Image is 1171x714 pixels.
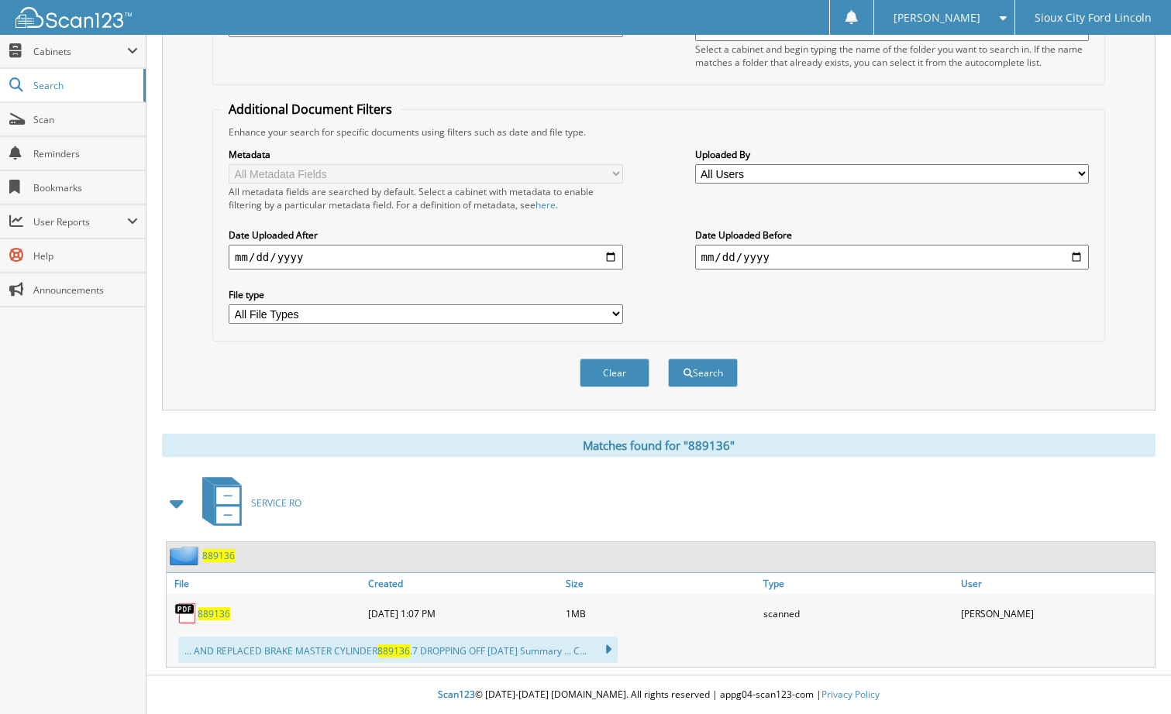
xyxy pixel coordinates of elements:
label: Uploaded By [695,148,1089,161]
div: scanned [759,598,957,629]
span: Cabinets [33,45,127,58]
div: © [DATE]-[DATE] [DOMAIN_NAME]. All rights reserved | appg04-scan123-com | [146,676,1171,714]
a: Size [562,573,759,594]
span: 889136 [377,644,410,657]
a: here [536,198,556,211]
span: Sioux City Ford Lincoln [1035,13,1152,22]
span: Scan123 [438,688,475,701]
img: folder2.png [170,546,202,565]
span: User Reports [33,215,127,228]
a: User [957,573,1155,594]
span: SERVICE RO [251,496,301,510]
legend: Additional Document Filters [221,101,400,118]
label: Date Uploaded After [229,228,622,242]
a: SERVICE RO [193,472,301,534]
div: ... AND REPLACED BRAKE MASTER CYLINDER .7 DROPPING OFF [DATE] Summary ... C... [178,637,618,663]
a: Privacy Policy [821,688,880,701]
span: Announcements [33,283,138,297]
label: Metadata [229,148,622,161]
div: Matches found for "889136" [162,434,1156,457]
div: All metadata fields are searched by default. Select a cabinet with metadata to enable filtering b... [229,185,622,211]
span: [PERSON_NAME] [894,13,980,22]
span: Scan [33,113,138,126]
a: 889136 [198,607,230,620]
div: [DATE] 1:07 PM [364,598,562,629]
span: Help [33,249,138,263]
input: start [229,245,622,269]
button: Clear [580,359,649,387]
img: scan123-logo-white.svg [15,7,132,28]
img: PDF.png [174,602,198,625]
a: Type [759,573,957,594]
input: end [695,245,1089,269]
span: Bookmarks [33,181,138,194]
a: File [167,573,364,594]
iframe: Chat Widget [1094,640,1171,714]
div: 1MB [562,598,759,629]
label: File type [229,288,622,301]
div: [PERSON_NAME] [957,598,1155,629]
span: Reminders [33,147,138,160]
div: Enhance your search for specific documents using filters such as date and file type. [221,125,1097,139]
a: 889136 [202,549,235,562]
label: Date Uploaded Before [695,228,1089,242]
button: Search [668,359,738,387]
div: Select a cabinet and begin typing the name of the folder you want to search in. If the name match... [695,43,1089,69]
span: Search [33,79,136,92]
a: Created [364,573,562,594]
